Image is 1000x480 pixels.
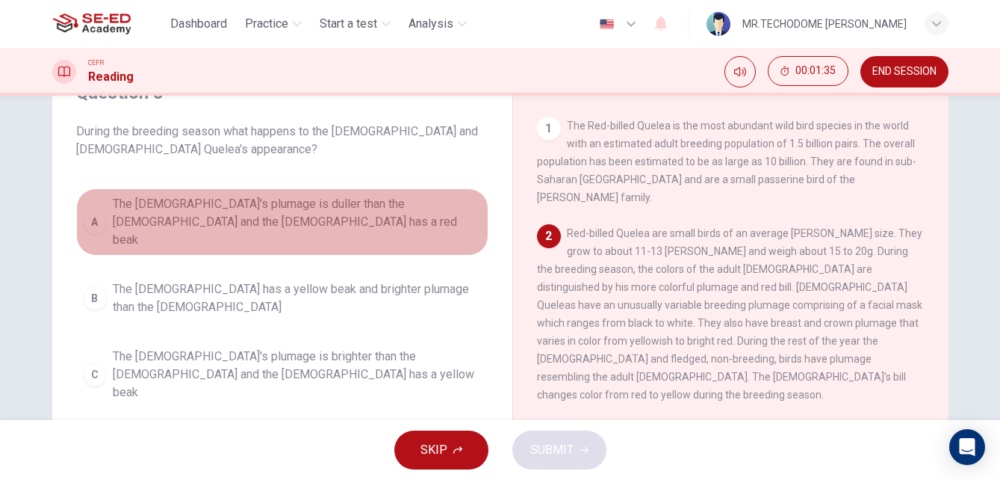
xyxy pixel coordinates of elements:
[88,58,104,68] span: CEFR
[52,9,131,39] img: SE-ED Academy logo
[76,188,488,256] button: AThe [DEMOGRAPHIC_DATA]'s plumage is duller than the [DEMOGRAPHIC_DATA] and the [DEMOGRAPHIC_DATA...
[394,431,488,470] button: SKIP
[537,117,561,141] div: 1
[537,224,561,248] div: 2
[170,15,227,33] span: Dashboard
[314,10,397,37] button: Start a test
[83,363,107,387] div: C
[706,12,730,36] img: Profile picture
[409,15,453,33] span: Analysis
[403,10,473,37] button: Analysis
[768,56,848,86] button: 00:01:35
[76,123,488,159] span: During the breeding season what happens to the [DEMOGRAPHIC_DATA] and [DEMOGRAPHIC_DATA] Quelea's...
[76,274,488,323] button: BThe [DEMOGRAPHIC_DATA] has a yellow beak and brighter plumage than the [DEMOGRAPHIC_DATA]
[597,19,616,30] img: en
[768,56,848,87] div: Hide
[537,227,922,401] span: Red-billed Quelea are small birds of an average [PERSON_NAME] size. They grow to about 11-13 [PER...
[872,66,937,78] span: END SESSION
[245,15,288,33] span: Practice
[83,210,107,234] div: A
[742,15,907,33] div: MR.TECHODOME [PERSON_NAME]
[239,10,308,37] button: Practice
[420,440,447,461] span: SKIP
[949,429,985,465] div: Open Intercom Messenger
[795,65,836,77] span: 00:01:35
[113,280,482,316] span: The [DEMOGRAPHIC_DATA] has a yellow beak and brighter plumage than the [DEMOGRAPHIC_DATA]
[83,286,107,310] div: B
[113,348,482,401] span: The [DEMOGRAPHIC_DATA]'s plumage is brighter than the [DEMOGRAPHIC_DATA] and the [DEMOGRAPHIC_DAT...
[52,9,165,39] a: SE-ED Academy logo
[88,68,134,86] h1: Reading
[113,195,482,249] span: The [DEMOGRAPHIC_DATA]'s plumage is duller than the [DEMOGRAPHIC_DATA] and the [DEMOGRAPHIC_DATA]...
[860,56,948,87] button: END SESSION
[724,56,756,87] div: Mute
[76,341,488,408] button: CThe [DEMOGRAPHIC_DATA]'s plumage is brighter than the [DEMOGRAPHIC_DATA] and the [DEMOGRAPHIC_DA...
[320,15,377,33] span: Start a test
[164,10,233,37] button: Dashboard
[537,120,916,203] span: The Red-billed Quelea is the most abundant wild bird species in the world with an estimated adult...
